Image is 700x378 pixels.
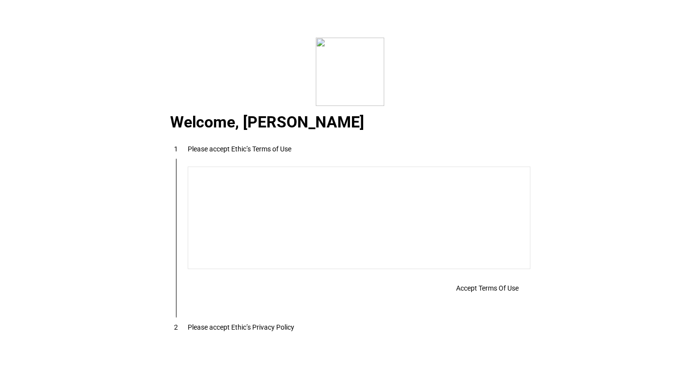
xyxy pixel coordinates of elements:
span: 2 [174,323,178,331]
div: Please accept Ethic’s Privacy Policy [188,323,294,331]
div: Please accept Ethic’s Terms of Use [188,145,291,153]
span: 1 [174,145,178,153]
div: Welcome, [PERSON_NAME] [158,117,542,129]
img: corporate.svg [316,38,384,106]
